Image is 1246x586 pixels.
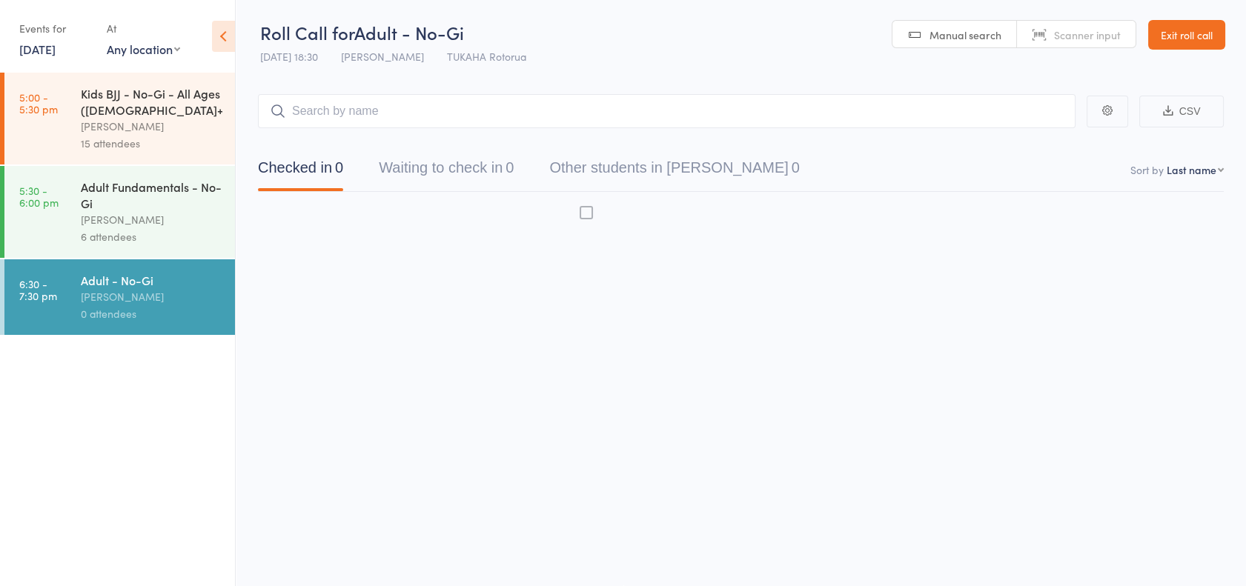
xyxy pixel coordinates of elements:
[447,49,526,64] span: TUKAHA Rotorua
[19,16,92,41] div: Events for
[81,228,222,245] div: 6 attendees
[81,85,222,118] div: Kids BJJ - No-Gi - All Ages ([DEMOGRAPHIC_DATA]+)
[107,16,180,41] div: At
[19,41,56,57] a: [DATE]
[1148,20,1225,50] a: Exit roll call
[1139,96,1224,127] button: CSV
[335,159,343,176] div: 0
[81,135,222,152] div: 15 attendees
[379,152,514,191] button: Waiting to check in0
[354,20,464,44] span: Adult - No-Gi
[81,211,222,228] div: [PERSON_NAME]
[107,41,180,57] div: Any location
[260,49,318,64] span: [DATE] 18:30
[81,118,222,135] div: [PERSON_NAME]
[260,20,354,44] span: Roll Call for
[81,288,222,305] div: [PERSON_NAME]
[258,94,1076,128] input: Search by name
[929,27,1001,42] span: Manual search
[341,49,424,64] span: [PERSON_NAME]
[549,152,799,191] button: Other students in [PERSON_NAME]0
[81,272,222,288] div: Adult - No-Gi
[1054,27,1121,42] span: Scanner input
[1130,162,1164,177] label: Sort by
[792,159,800,176] div: 0
[81,179,222,211] div: Adult Fundamentals - No-Gi
[1167,162,1216,177] div: Last name
[19,278,57,302] time: 6:30 - 7:30 pm
[81,305,222,322] div: 0 attendees
[258,152,343,191] button: Checked in0
[4,259,235,335] a: 6:30 -7:30 pmAdult - No-Gi[PERSON_NAME]0 attendees
[19,91,58,115] time: 5:00 - 5:30 pm
[19,184,59,208] time: 5:30 - 6:00 pm
[4,166,235,258] a: 5:30 -6:00 pmAdult Fundamentals - No-Gi[PERSON_NAME]6 attendees
[4,73,235,164] a: 5:00 -5:30 pmKids BJJ - No-Gi - All Ages ([DEMOGRAPHIC_DATA]+)[PERSON_NAME]15 attendees
[506,159,514,176] div: 0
